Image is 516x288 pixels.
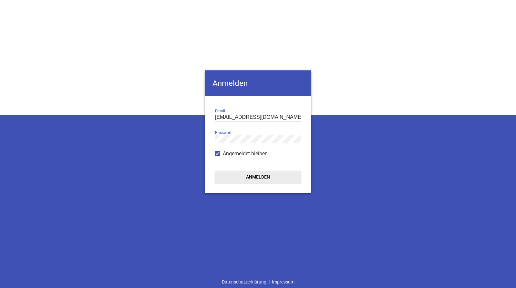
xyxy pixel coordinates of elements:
button: Anmelden [215,171,301,183]
h4: Anmelden [205,70,311,96]
a: Datenschutzerklärung [220,276,269,288]
span: Angemeldet bleiben [223,150,268,158]
a: Impressum [270,276,297,288]
div: | [220,276,297,288]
